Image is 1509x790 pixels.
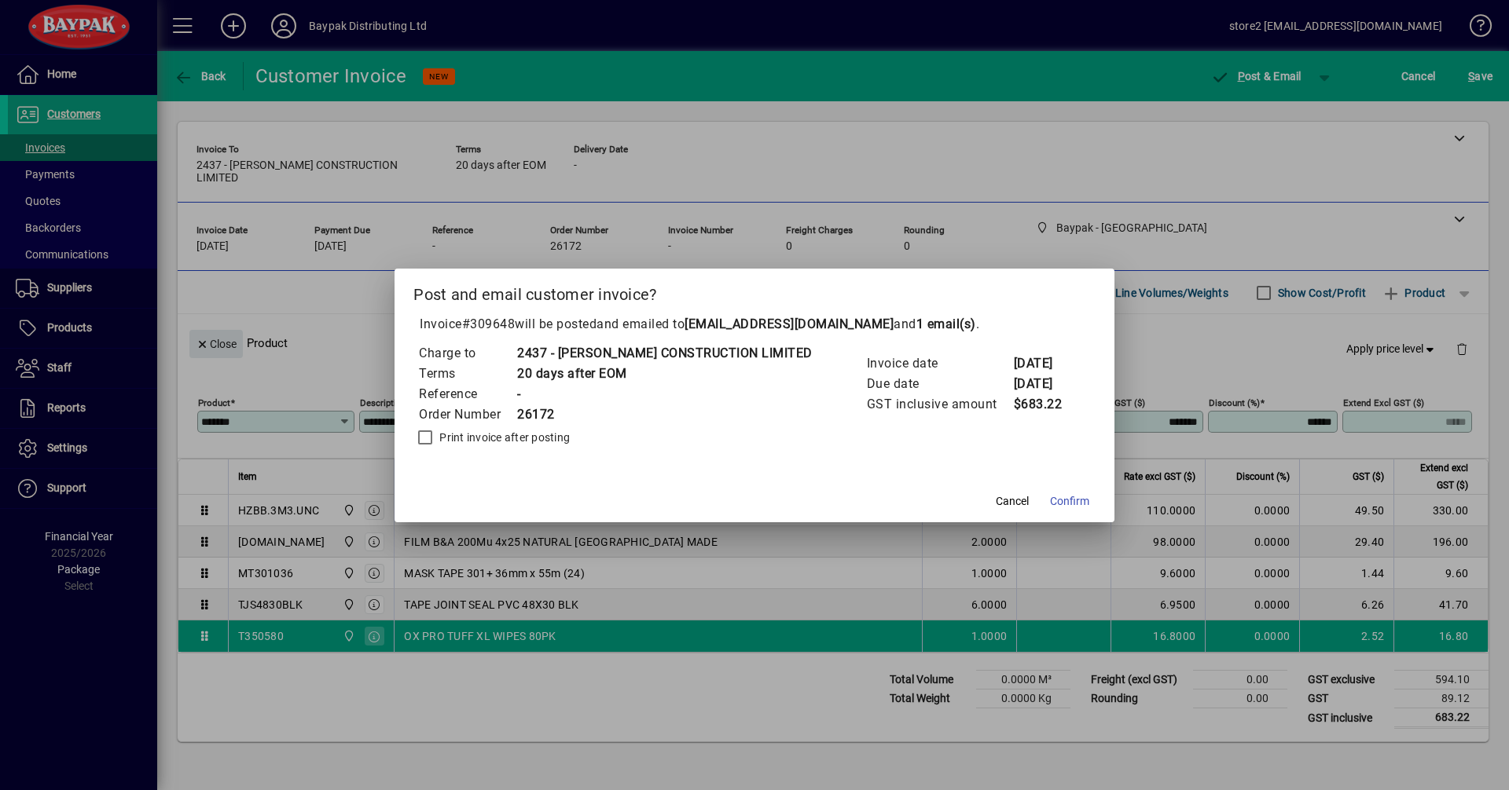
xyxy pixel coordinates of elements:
[685,316,894,331] b: [EMAIL_ADDRESS][DOMAIN_NAME]
[395,269,1114,314] h2: Post and email customer invoice?
[462,316,516,331] span: #309648
[1013,394,1076,415] td: $683.22
[418,384,516,404] td: Reference
[1044,488,1096,516] button: Confirm
[866,374,1013,394] td: Due date
[516,343,813,364] td: 2437 - [PERSON_NAME] CONSTRUCTION LIMITED
[987,488,1037,516] button: Cancel
[866,353,1013,374] td: Invoice date
[996,493,1029,510] span: Cancel
[1013,374,1076,394] td: [DATE]
[516,364,813,384] td: 20 days after EOM
[1050,493,1089,510] span: Confirm
[916,316,976,331] b: 1 email(s)
[418,404,516,425] td: Order Number
[418,343,516,364] td: Charge to
[866,394,1013,415] td: GST inclusive amount
[418,364,516,384] td: Terms
[413,315,1096,334] p: Invoice will be posted .
[516,384,813,404] td: -
[894,316,976,331] span: and
[436,430,570,445] label: Print invoice after posting
[1013,353,1076,374] td: [DATE]
[516,404,813,425] td: 26172
[597,316,976,331] span: and emailed to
